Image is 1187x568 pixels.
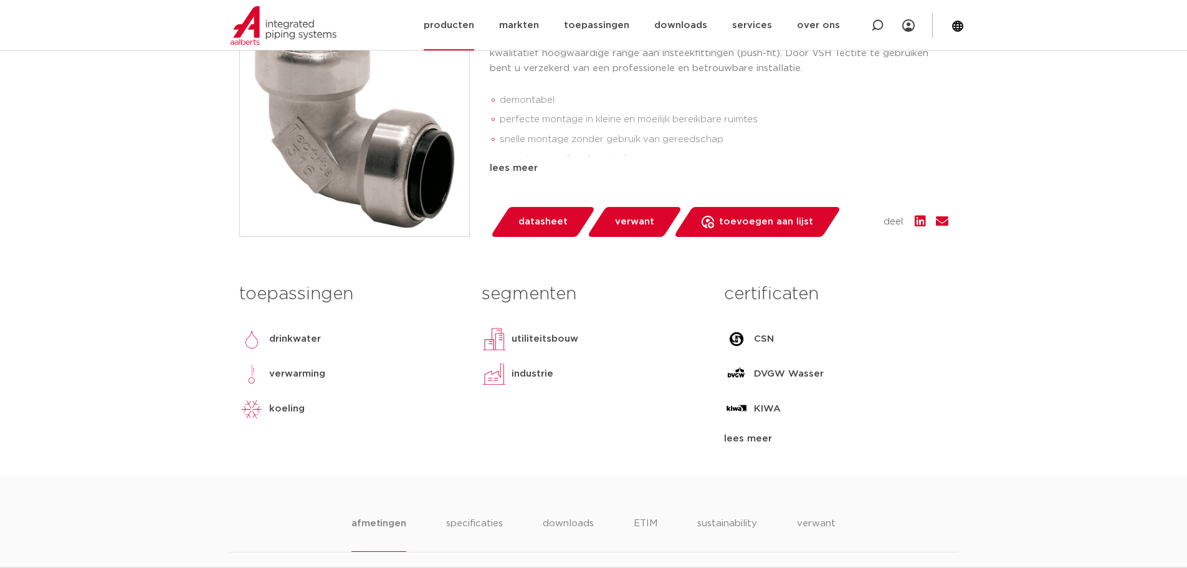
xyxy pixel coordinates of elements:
h3: certificaten [724,282,948,307]
span: verwant [615,212,654,232]
img: industrie [482,362,507,387]
p: CSN [754,332,774,347]
p: KIWA [754,402,781,416]
img: drinkwater [239,327,264,352]
p: industrie [512,367,553,382]
p: De VSH Tectite 316 TS12 is een 90° kniekoppeling met 2 push aansluitingen. VSH Tectite biedt een ... [490,31,948,76]
li: afmetingen [351,516,406,552]
span: deel: [884,214,905,229]
img: koeling [239,397,264,421]
h3: toepassingen [239,282,463,307]
li: ETIM [634,516,657,552]
li: specificaties [446,516,503,552]
li: demontabel [500,90,948,110]
p: utiliteitsbouw [512,332,578,347]
img: KIWA [724,397,749,421]
p: drinkwater [269,332,321,347]
span: datasheet [518,212,568,232]
img: DVGW Wasser [724,362,749,387]
img: verwarming [239,362,264,387]
img: CSN [724,327,749,352]
p: verwarming [269,367,325,382]
li: verwant [797,516,836,552]
li: perfecte montage in kleine en moeilijk bereikbare ruimtes [500,110,948,130]
span: toevoegen aan lijst [719,212,813,232]
img: Product Image for VSH Tectite 316 knie 90° FF 28 [240,7,469,236]
li: voorzien van alle relevante keuren [500,150,948,170]
h3: segmenten [482,282,705,307]
a: verwant [586,207,682,237]
div: lees meer [724,431,948,446]
a: datasheet [490,207,596,237]
li: sustainability [697,516,757,552]
div: lees meer [490,161,948,176]
li: downloads [543,516,594,552]
li: snelle montage zonder gebruik van gereedschap [500,130,948,150]
p: koeling [269,402,305,416]
p: DVGW Wasser [754,367,824,382]
img: utiliteitsbouw [482,327,507,352]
